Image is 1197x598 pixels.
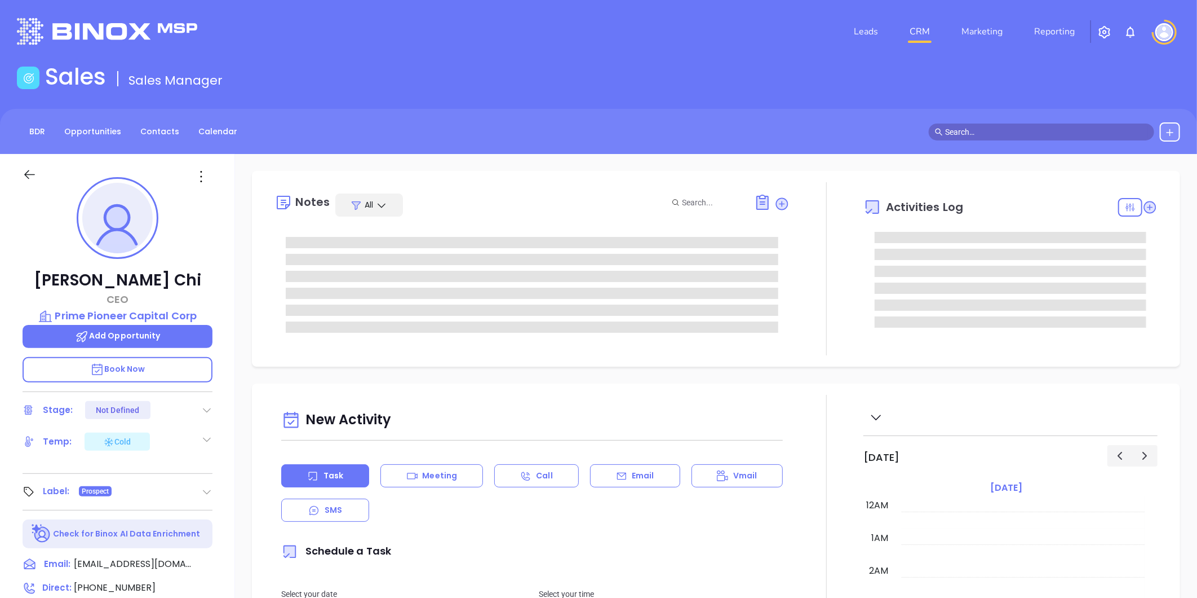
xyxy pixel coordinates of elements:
a: Contacts [134,122,186,141]
span: Email: [44,557,70,572]
p: Meeting [422,470,457,482]
img: Ai-Enrich-DaqCidB-.svg [32,524,51,544]
img: logo [17,18,197,45]
span: Direct : [42,582,72,593]
div: Stage: [43,402,73,419]
a: Prime Pioneer Capital Corp [23,308,212,324]
p: [PERSON_NAME] Chi [23,270,212,291]
span: Book Now [90,363,145,375]
div: 12am [864,499,890,512]
img: user [1155,23,1173,41]
input: Search… [945,126,1148,138]
div: Not Defined [96,401,139,419]
img: iconSetting [1098,25,1111,39]
p: Call [536,470,552,482]
div: Notes [295,196,330,208]
a: Leads [849,20,883,43]
span: [EMAIL_ADDRESS][DOMAIN_NAME] [74,557,192,571]
div: 1am [869,531,890,545]
button: Next day [1132,445,1158,466]
div: Temp: [43,433,72,450]
a: BDR [23,122,52,141]
p: CEO [23,292,212,307]
div: New Activity [281,406,783,435]
span: Add Opportunity [75,330,161,341]
a: CRM [905,20,934,43]
div: Cold [103,435,131,448]
a: Opportunities [57,122,128,141]
img: iconNotification [1124,25,1137,39]
a: Marketing [957,20,1007,43]
a: Calendar [192,122,244,141]
h2: [DATE] [863,451,899,464]
button: Previous day [1107,445,1133,466]
span: Sales Manager [128,72,223,89]
p: SMS [325,504,342,516]
span: Activities Log [886,201,963,213]
span: Prospect [82,485,109,498]
span: Schedule a Task [281,544,391,558]
div: Label: [43,483,70,500]
h1: Sales [45,63,106,90]
div: 2am [867,564,890,578]
input: Search... [682,196,742,209]
span: search [935,128,943,136]
a: [DATE] [988,480,1025,496]
img: profile-user [82,183,153,253]
p: Check for Binox AI Data Enrichment [53,528,200,540]
span: [PHONE_NUMBER] [74,581,156,594]
span: All [365,199,373,210]
p: Email [632,470,654,482]
p: Vmail [733,470,757,482]
p: Task [323,470,343,482]
a: Reporting [1030,20,1079,43]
